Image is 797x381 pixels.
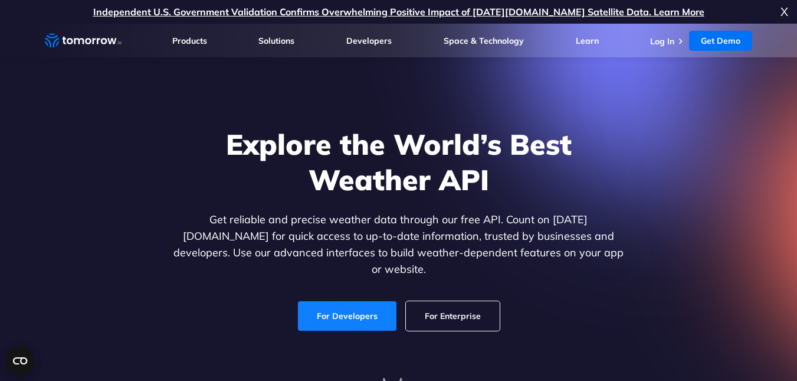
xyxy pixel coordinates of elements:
[6,347,34,375] button: Open CMP widget
[444,35,524,46] a: Space & Technology
[171,211,627,278] p: Get reliable and precise weather data through our free API. Count on [DATE][DOMAIN_NAME] for quic...
[576,35,599,46] a: Learn
[689,31,752,51] a: Get Demo
[406,301,500,331] a: For Enterprise
[171,126,627,197] h1: Explore the World’s Best Weather API
[172,35,207,46] a: Products
[298,301,396,331] a: For Developers
[650,36,674,47] a: Log In
[258,35,294,46] a: Solutions
[93,6,704,18] a: Independent U.S. Government Validation Confirms Overwhelming Positive Impact of [DATE][DOMAIN_NAM...
[346,35,392,46] a: Developers
[45,32,122,50] a: Home link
